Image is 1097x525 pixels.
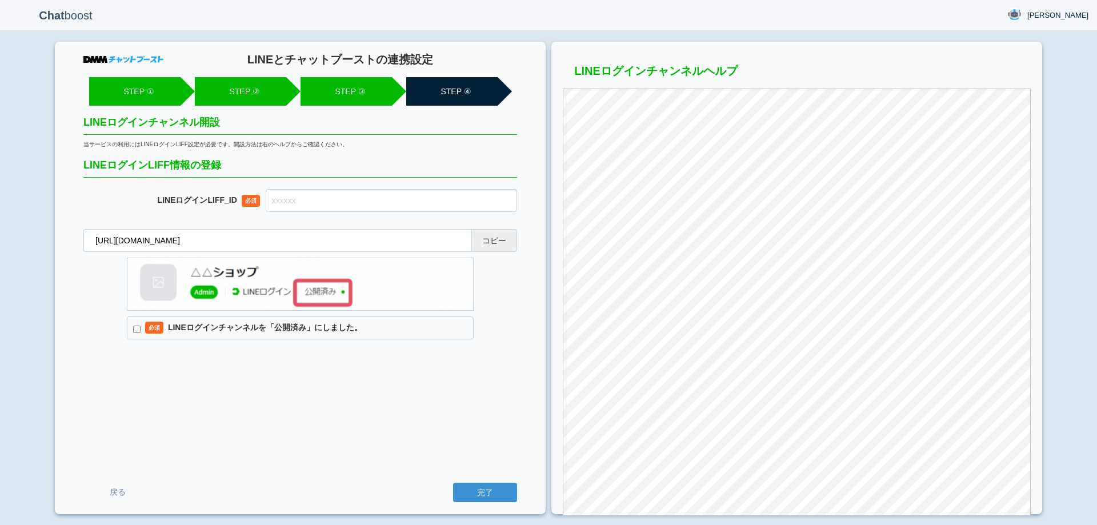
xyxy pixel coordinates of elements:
dt: LINEログインLIFF_ID [83,195,266,205]
h1: LINEとチャットブーストの連携設定 [163,53,517,66]
li: STEP ② [195,77,286,106]
h2: LINEログインチャンネル開設 [83,117,517,135]
a: 戻る [83,482,152,503]
b: Chat [39,9,64,22]
h3: LINEログインチャンネルヘルプ [563,65,1031,83]
li: STEP ① [89,77,181,106]
li: STEP ③ [301,77,392,106]
button: コピー [471,229,517,252]
input: xxxxxx [266,189,517,212]
span: [PERSON_NAME] [1027,10,1088,21]
img: LINEログインチャンネル情報の登録確認 [127,258,474,311]
h2: LINEログインLIFF情報の登録 [83,160,517,178]
div: 当サービスの利用にはLINEログインLIFF設定が必要です。開設方法は右のヘルプからご確認ください。 [83,141,517,149]
li: STEP ④ [406,77,498,106]
span: 必須 [145,322,163,334]
input: 必須LINEログインチャンネルを「公開済み」にしました。 [133,326,141,333]
img: DMMチャットブースト [83,56,163,63]
input: 完了 [453,483,517,502]
p: boost [9,1,123,30]
img: User Image [1007,7,1022,22]
span: 必須 [242,195,260,207]
label: LINEログインチャンネルを「公開済み」にしました。 [127,316,474,339]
